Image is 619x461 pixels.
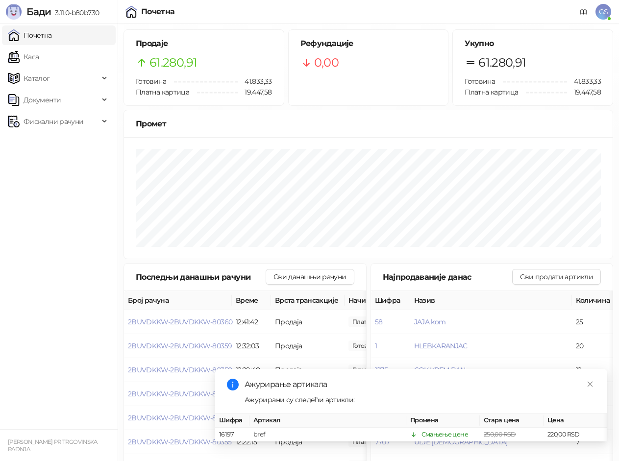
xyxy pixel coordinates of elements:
[136,88,189,97] span: Платна картица
[136,118,601,130] div: Промет
[544,428,607,442] td: 220,00 RSD
[576,4,592,20] a: Документација
[149,53,197,72] span: 61.280,91
[348,340,382,351] span: 235,00
[345,291,443,310] th: Начини плаћања
[585,379,595,389] a: Close
[128,413,232,422] button: 2BUVDKKW-2BUVDKKW-80356
[300,38,437,49] h5: Рефундације
[348,316,401,327] span: 510,00
[271,358,345,382] td: Продаја
[249,413,406,428] th: Артикал
[567,76,601,87] span: 41.833,33
[544,413,607,428] th: Цена
[26,6,51,18] span: Бади
[375,365,388,374] button: 1275
[595,4,611,20] span: GS
[51,8,99,17] span: 3.11.0-b80b730
[24,69,50,88] span: Каталог
[271,334,345,358] td: Продаја
[512,269,601,285] button: Сви продати артикли
[271,310,345,334] td: Продаја
[215,428,249,442] td: 16197
[136,38,272,49] h5: Продаје
[414,317,446,326] button: JAJA kom
[414,365,466,374] button: COK.KREM BAN
[141,8,175,16] div: Почетна
[245,379,595,390] div: Ажурирање артикала
[348,364,382,375] span: 549,00
[232,334,271,358] td: 12:32:03
[24,90,61,110] span: Документи
[6,4,22,20] img: Logo
[572,310,616,334] td: 25
[8,47,39,67] a: Каса
[128,389,231,398] button: 2BUVDKKW-2BUVDKKW-80357
[136,77,166,86] span: Готовина
[383,271,513,283] div: Најпродаваније данас
[266,269,354,285] button: Сви данашњи рачуни
[572,358,616,382] td: 12
[215,413,249,428] th: Шифра
[484,431,516,438] span: 250,00 RSD
[227,379,239,390] span: info-circle
[128,317,232,326] button: 2BUVDKKW-2BUVDKKW-80360
[238,76,272,87] span: 41.833,33
[314,53,339,72] span: 0,00
[478,53,526,72] span: 61.280,91
[465,77,495,86] span: Готовина
[572,334,616,358] td: 20
[8,438,98,453] small: [PERSON_NAME] PR TRGOVINSKA RADNJA
[8,25,52,45] a: Почетна
[128,341,232,350] button: 2BUVDKKW-2BUVDKKW-80359
[24,112,83,131] span: Фискални рачуни
[249,428,406,442] td: bref
[567,87,601,97] span: 19.447,58
[245,394,595,405] div: Ажурирани су следећи артикли:
[238,87,272,97] span: 19.447,58
[587,381,594,388] span: close
[232,291,271,310] th: Време
[271,291,345,310] th: Врста трансакције
[375,317,383,326] button: 58
[410,291,572,310] th: Назив
[480,413,544,428] th: Стара цена
[465,88,518,97] span: Платна картица
[136,271,266,283] div: Последњи данашњи рачуни
[371,291,410,310] th: Шифра
[128,365,232,374] button: 2BUVDKKW-2BUVDKKW-80358
[421,430,468,439] div: Смањење цене
[572,291,616,310] th: Количина
[232,358,271,382] td: 12:29:48
[406,413,480,428] th: Промена
[375,341,377,350] button: 1
[128,437,231,446] button: 2BUVDKKW-2BUVDKKW-80355
[232,310,271,334] td: 12:41:42
[414,341,468,350] button: HLEBKARANJAC
[124,291,232,310] th: Број рачуна
[465,38,601,49] h5: Укупно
